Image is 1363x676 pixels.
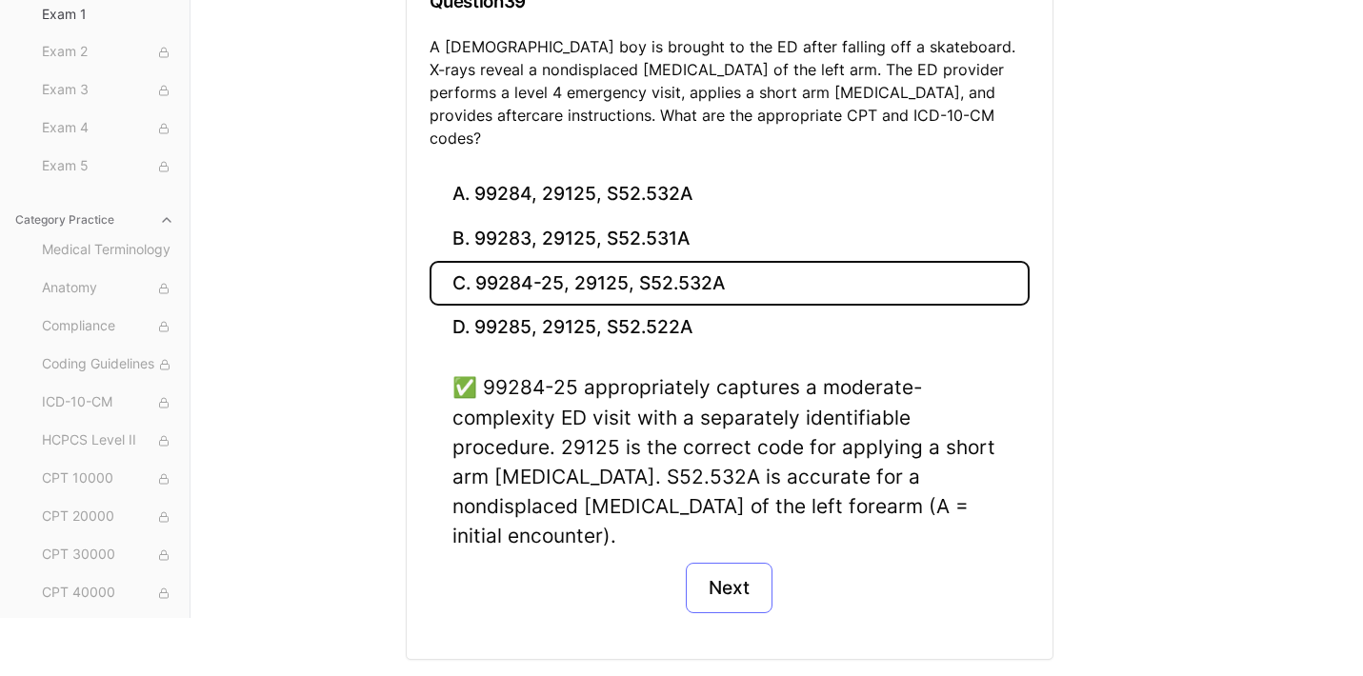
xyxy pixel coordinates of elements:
span: CPT 10000 [42,468,174,489]
span: CPT 20000 [42,507,174,527]
div: ✅ 99284-25 appropriately captures a moderate-complexity ED visit with a separately identifiable p... [452,372,1007,550]
span: Coding Guidelines [42,354,174,375]
span: Exam 1 [42,5,174,24]
button: D. 99285, 29125, S52.522A [430,306,1030,350]
button: Exam 5 [34,151,182,182]
button: Exam 2 [34,37,182,68]
button: Next [686,563,772,614]
button: Anatomy [34,273,182,304]
button: Exam 4 [34,113,182,144]
span: Anatomy [42,278,174,299]
span: Exam 2 [42,42,174,63]
span: Medical Terminology [42,240,174,261]
span: Compliance [42,316,174,337]
button: Medical Terminology [34,235,182,266]
button: C. 99284-25, 29125, S52.532A [430,261,1030,306]
span: CPT 30000 [42,545,174,566]
button: CPT 20000 [34,502,182,532]
button: CPT 30000 [34,540,182,570]
span: Exam 3 [42,80,174,101]
p: A [DEMOGRAPHIC_DATA] boy is brought to the ED after falling off a skateboard. X-rays reveal a non... [430,35,1030,149]
button: ICD-10-CM [34,388,182,418]
span: ICD-10-CM [42,392,174,413]
button: CPT 10000 [34,464,182,494]
span: HCPCS Level II [42,430,174,451]
span: Exam 4 [42,118,174,139]
button: Compliance [34,311,182,342]
span: Exam 5 [42,156,174,177]
button: Category Practice [8,205,182,235]
button: A. 99284, 29125, S52.532A [430,172,1030,217]
button: HCPCS Level II [34,426,182,456]
button: B. 99283, 29125, S52.531A [430,217,1030,262]
button: Coding Guidelines [34,349,182,380]
button: CPT 40000 [34,578,182,608]
button: Exam 3 [34,75,182,106]
span: CPT 40000 [42,583,174,604]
